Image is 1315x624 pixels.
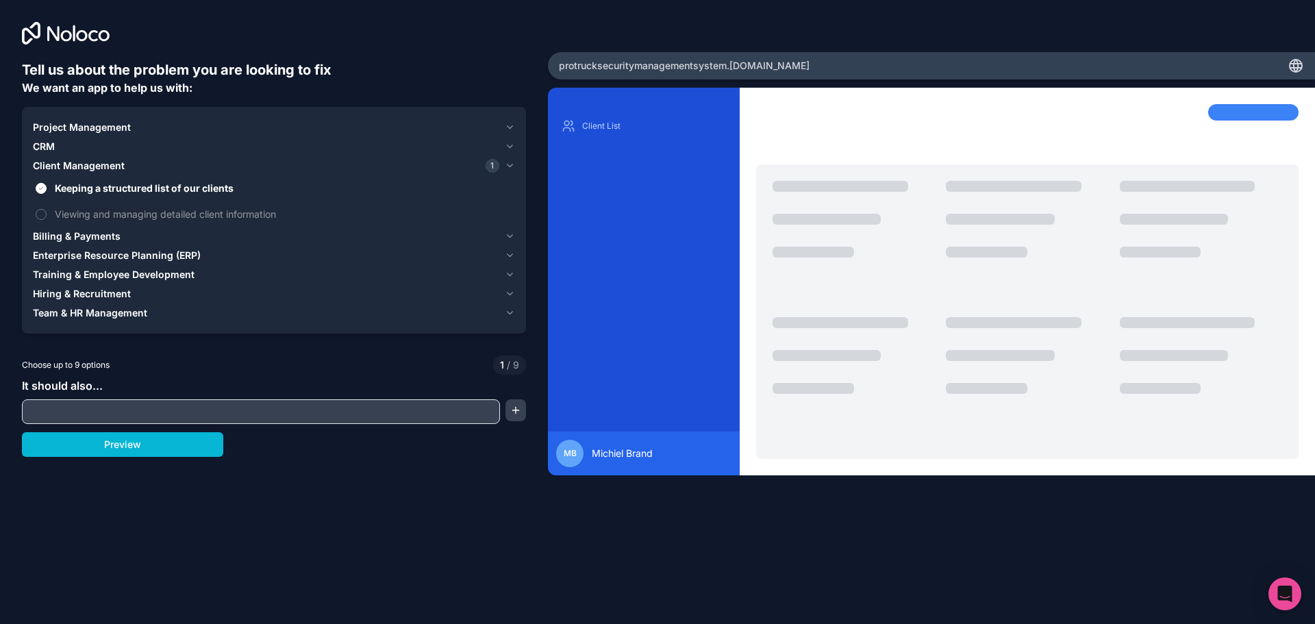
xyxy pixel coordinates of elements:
span: / [507,359,510,371]
button: Viewing and managing detailed client information [36,209,47,220]
span: Project Management [33,121,131,134]
button: Billing & Payments [33,227,515,246]
span: 1 [500,358,504,372]
h6: Tell us about the problem you are looking to fix [22,60,526,79]
button: Preview [22,432,223,457]
span: It should also... [22,379,103,392]
div: scrollable content [559,115,729,421]
p: Client List [582,121,726,132]
span: Viewing and managing detailed client information [55,207,512,221]
button: Hiring & Recruitment [33,284,515,303]
span: CRM [33,140,55,153]
span: Michiel Brand [592,447,653,460]
span: Client Management [33,159,125,173]
span: We want an app to help us with: [22,81,192,95]
button: Client Management1 [33,156,515,175]
button: Team & HR Management [33,303,515,323]
button: Project Management [33,118,515,137]
div: Open Intercom Messenger [1268,577,1301,610]
span: 9 [504,358,519,372]
span: protrucksecuritymanagementsystem .[DOMAIN_NAME] [559,59,810,73]
span: Training & Employee Development [33,268,195,282]
span: Keeping a structured list of our clients [55,181,512,195]
button: Training & Employee Development [33,265,515,284]
span: Team & HR Management [33,306,147,320]
span: 1 [486,159,499,173]
span: Billing & Payments [33,229,121,243]
div: Client Management1 [33,175,515,227]
button: Keeping a structured list of our clients [36,183,47,194]
button: CRM [33,137,515,156]
button: Enterprise Resource Planning (ERP) [33,246,515,265]
span: Choose up to 9 options [22,359,110,371]
span: Enterprise Resource Planning (ERP) [33,249,201,262]
span: Hiring & Recruitment [33,287,131,301]
span: MB [564,448,577,459]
